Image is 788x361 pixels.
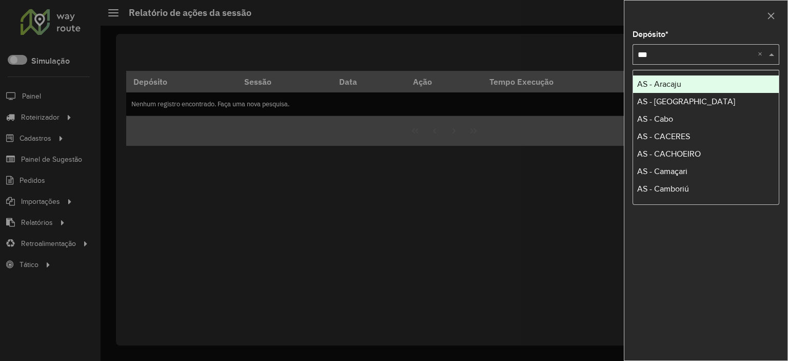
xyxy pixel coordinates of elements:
[637,132,690,141] span: AS - CACERES
[637,115,673,123] span: AS - Cabo
[637,149,701,158] span: AS - CACHOEIRO
[637,167,687,176] span: AS - Camaçari
[637,184,689,193] span: AS - Camboriú
[758,48,766,61] span: Clear all
[637,80,681,88] span: AS - Aracaju
[633,28,668,41] label: Depósito
[633,70,779,205] ng-dropdown-panel: Options list
[637,97,735,106] span: AS - [GEOGRAPHIC_DATA]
